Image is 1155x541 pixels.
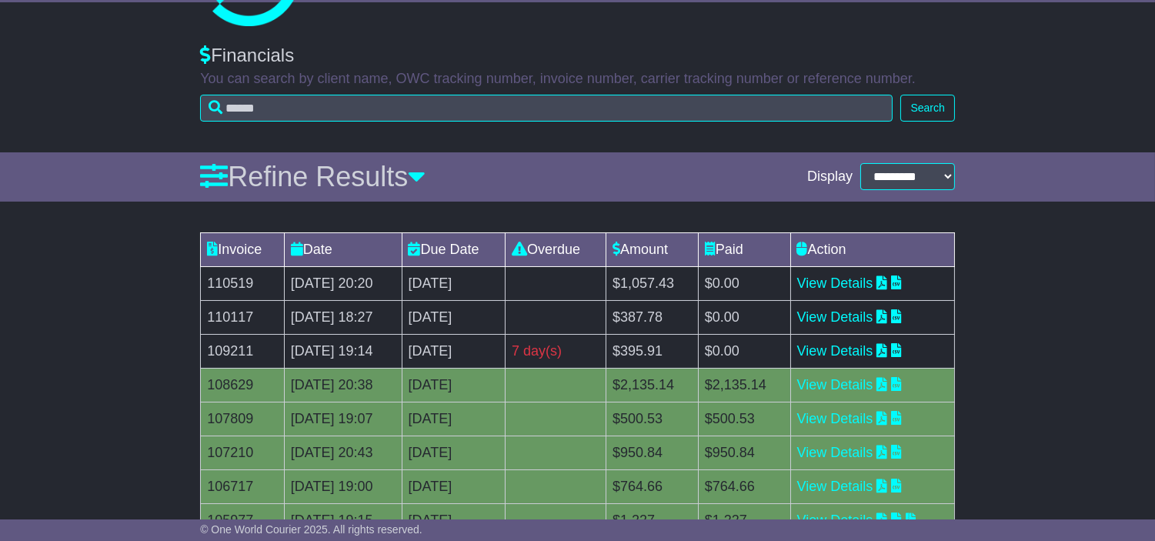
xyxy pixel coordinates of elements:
[402,334,506,368] td: [DATE]
[402,300,506,334] td: [DATE]
[402,436,506,469] td: [DATE]
[200,523,422,536] span: © One World Courier 2025. All rights reserved.
[698,503,790,537] td: $1,227
[402,232,506,266] td: Due Date
[797,309,873,325] a: View Details
[698,402,790,436] td: $500.53
[402,368,506,402] td: [DATE]
[201,436,285,469] td: 107210
[797,411,873,426] a: View Details
[284,300,402,334] td: [DATE] 18:27
[790,232,954,266] td: Action
[201,232,285,266] td: Invoice
[797,343,873,359] a: View Details
[698,266,790,300] td: $0.00
[200,161,426,192] a: Refine Results
[284,266,402,300] td: [DATE] 20:20
[797,479,873,494] a: View Details
[284,334,402,368] td: [DATE] 19:14
[284,402,402,436] td: [DATE] 19:07
[402,402,506,436] td: [DATE]
[201,503,285,537] td: 105977
[698,368,790,402] td: $2,135.14
[201,402,285,436] td: 107809
[606,266,698,300] td: $1,057.43
[284,503,402,537] td: [DATE] 19:15
[201,300,285,334] td: 110117
[284,368,402,402] td: [DATE] 20:38
[201,469,285,503] td: 106717
[698,334,790,368] td: $0.00
[698,300,790,334] td: $0.00
[698,232,790,266] td: Paid
[606,300,698,334] td: $387.78
[506,232,606,266] td: Overdue
[402,503,506,537] td: [DATE]
[402,266,506,300] td: [DATE]
[797,445,873,460] a: View Details
[284,436,402,469] td: [DATE] 20:43
[900,95,954,122] button: Search
[201,334,285,368] td: 109211
[512,341,599,362] div: 7 day(s)
[284,469,402,503] td: [DATE] 19:00
[201,266,285,300] td: 110519
[606,232,698,266] td: Amount
[797,513,873,528] a: View Details
[698,436,790,469] td: $950.84
[606,402,698,436] td: $500.53
[606,334,698,368] td: $395.91
[797,377,873,392] a: View Details
[807,169,853,185] span: Display
[606,469,698,503] td: $764.66
[606,436,698,469] td: $950.84
[201,368,285,402] td: 108629
[402,469,506,503] td: [DATE]
[200,45,955,67] div: Financials
[606,368,698,402] td: $2,135.14
[606,503,698,537] td: $1,227
[698,469,790,503] td: $764.66
[284,232,402,266] td: Date
[200,71,955,88] p: You can search by client name, OWC tracking number, invoice number, carrier tracking number or re...
[797,276,873,291] a: View Details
